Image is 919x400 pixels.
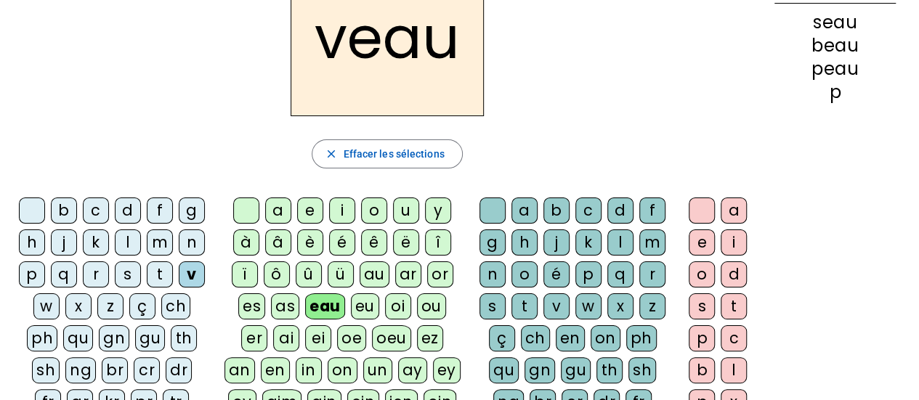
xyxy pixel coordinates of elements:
div: ë [393,229,419,256]
div: qu [63,325,93,351]
mat-icon: close [324,147,337,160]
div: m [639,229,665,256]
div: ü [328,261,354,287]
div: ô [264,261,290,287]
div: g [179,197,205,224]
div: û [296,261,322,287]
div: un [363,357,392,383]
div: q [51,261,77,287]
div: v [543,293,570,319]
div: d [115,197,141,224]
div: k [575,229,602,256]
div: ch [161,293,190,319]
div: a [265,197,291,224]
div: beau [774,37,896,54]
div: i [329,197,355,224]
div: z [97,293,124,319]
div: gn [525,357,555,383]
div: ar [395,261,421,287]
div: ou [417,293,446,319]
div: ez [417,325,443,351]
div: g [479,229,506,256]
div: t [721,293,747,319]
div: seau [774,14,896,31]
div: or [427,261,453,287]
div: ph [626,325,657,351]
div: c [575,197,602,224]
div: r [639,261,665,287]
button: Effacer les sélections [312,139,462,168]
div: in [296,357,322,383]
div: d [721,261,747,287]
div: gn [99,325,129,351]
div: o [689,261,715,287]
div: oi [385,293,411,319]
div: as [271,293,299,319]
div: s [115,261,141,287]
div: es [238,293,265,319]
div: è [297,229,323,256]
div: m [147,229,173,256]
div: br [102,357,128,383]
div: ai [273,325,299,351]
div: q [607,261,633,287]
div: ê [361,229,387,256]
div: u [393,197,419,224]
div: ay [398,357,427,383]
div: c [721,325,747,351]
div: p [689,325,715,351]
div: th [171,325,197,351]
div: é [329,229,355,256]
div: é [543,261,570,287]
div: dr [166,357,192,383]
div: gu [561,357,591,383]
div: qu [489,357,519,383]
div: en [556,325,585,351]
div: on [591,325,620,351]
div: p [575,261,602,287]
div: gu [135,325,165,351]
div: x [65,293,92,319]
div: w [33,293,60,319]
div: à [233,229,259,256]
div: l [721,357,747,383]
div: k [83,229,109,256]
div: r [83,261,109,287]
div: on [328,357,357,383]
div: j [543,229,570,256]
div: a [511,197,538,224]
div: er [241,325,267,351]
div: ei [305,325,331,351]
div: s [689,293,715,319]
div: t [511,293,538,319]
div: f [147,197,173,224]
div: p [19,261,45,287]
div: oe [337,325,366,351]
div: h [19,229,45,256]
div: j [51,229,77,256]
div: ey [433,357,461,383]
div: f [639,197,665,224]
div: en [261,357,290,383]
div: t [147,261,173,287]
div: b [51,197,77,224]
div: p [774,83,896,101]
div: z [639,293,665,319]
div: ç [489,325,515,351]
div: d [607,197,633,224]
div: h [511,229,538,256]
div: e [689,229,715,256]
div: v [179,261,205,287]
div: â [265,229,291,256]
div: b [543,197,570,224]
div: ng [65,357,96,383]
div: n [479,261,506,287]
div: ç [129,293,155,319]
div: oeu [372,325,411,351]
div: x [607,293,633,319]
div: ph [27,325,57,351]
div: n [179,229,205,256]
div: y [425,197,451,224]
div: î [425,229,451,256]
div: o [361,197,387,224]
